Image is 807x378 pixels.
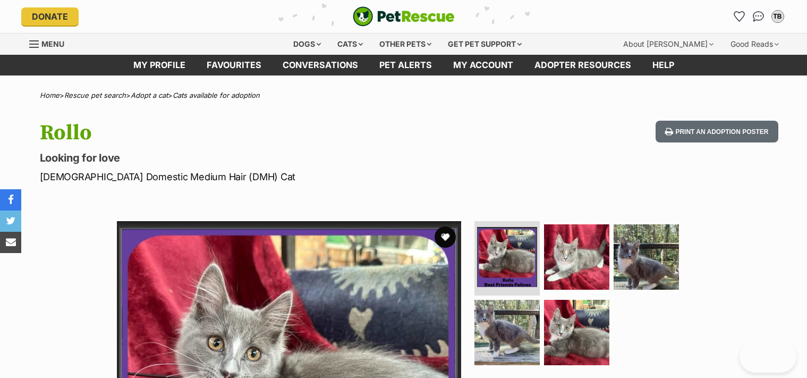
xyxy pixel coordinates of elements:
[443,55,524,75] a: My account
[196,55,272,75] a: Favourites
[21,7,79,26] a: Donate
[772,11,783,22] div: TB
[753,11,764,22] img: chat-41dd97257d64d25036548639549fe6c8038ab92f7586957e7f3b1b290dea8141.svg
[723,33,786,55] div: Good Reads
[286,33,328,55] div: Dogs
[369,55,443,75] a: Pet alerts
[544,224,609,290] img: Photo of Rollo
[353,6,455,27] img: logo-cat-932fe2b9b8326f06289b0f2fb663e598f794de774fb13d1741a6617ecf9a85b4.svg
[656,121,778,142] button: Print an adoption poster
[524,55,642,75] a: Adopter resources
[40,150,489,165] p: Looking for love
[41,39,64,48] span: Menu
[474,300,540,365] img: Photo of Rollo
[29,33,72,53] a: Menu
[616,33,721,55] div: About [PERSON_NAME]
[372,33,439,55] div: Other pets
[272,55,369,75] a: conversations
[40,121,489,145] h1: Rollo
[123,55,196,75] a: My profile
[13,91,794,99] div: > > >
[731,8,748,25] a: Favourites
[731,8,786,25] ul: Account quick links
[435,226,456,248] button: favourite
[40,91,60,99] a: Home
[477,227,537,287] img: Photo of Rollo
[330,33,370,55] div: Cats
[353,6,455,27] a: PetRescue
[544,300,609,365] img: Photo of Rollo
[131,91,168,99] a: Adopt a cat
[173,91,260,99] a: Cats available for adoption
[440,33,529,55] div: Get pet support
[740,341,796,373] iframe: Help Scout Beacon - Open
[64,91,126,99] a: Rescue pet search
[750,8,767,25] a: Conversations
[614,224,679,290] img: Photo of Rollo
[642,55,685,75] a: Help
[40,170,489,184] p: [DEMOGRAPHIC_DATA] Domestic Medium Hair (DMH) Cat
[769,8,786,25] button: My account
